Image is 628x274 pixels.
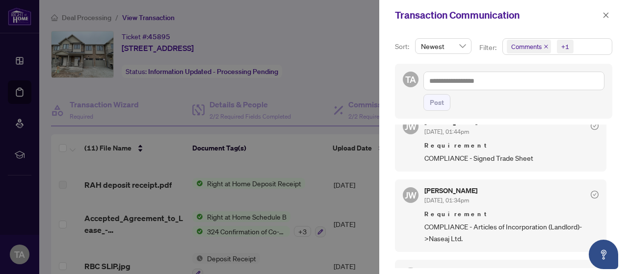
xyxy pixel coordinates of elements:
span: TA [405,73,416,86]
p: Filter: [479,42,498,53]
p: Sort: [395,41,411,52]
span: close [602,12,609,19]
span: Requirement [424,209,599,219]
h5: [PERSON_NAME] [424,187,477,194]
div: Transaction Communication [395,8,600,23]
span: Newest [421,39,466,53]
span: close [544,44,549,49]
span: Comments [507,40,551,53]
div: +1 [561,42,569,51]
span: check-circle [591,191,599,199]
span: [DATE], 01:34pm [424,197,469,204]
span: Comments [511,42,542,51]
button: Post [423,94,450,111]
span: JW [405,120,417,133]
span: JW [405,188,417,202]
span: COMPLIANCE - Signed Trade Sheet [424,152,599,164]
button: Open asap [589,240,618,269]
span: Requirement [424,141,599,150]
span: check-circle [591,122,599,130]
span: [DATE], 01:44pm [424,128,469,135]
span: COMPLIANCE - Articles of Incorporation (Landlord)->Naseaj Ltd. [424,221,599,244]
